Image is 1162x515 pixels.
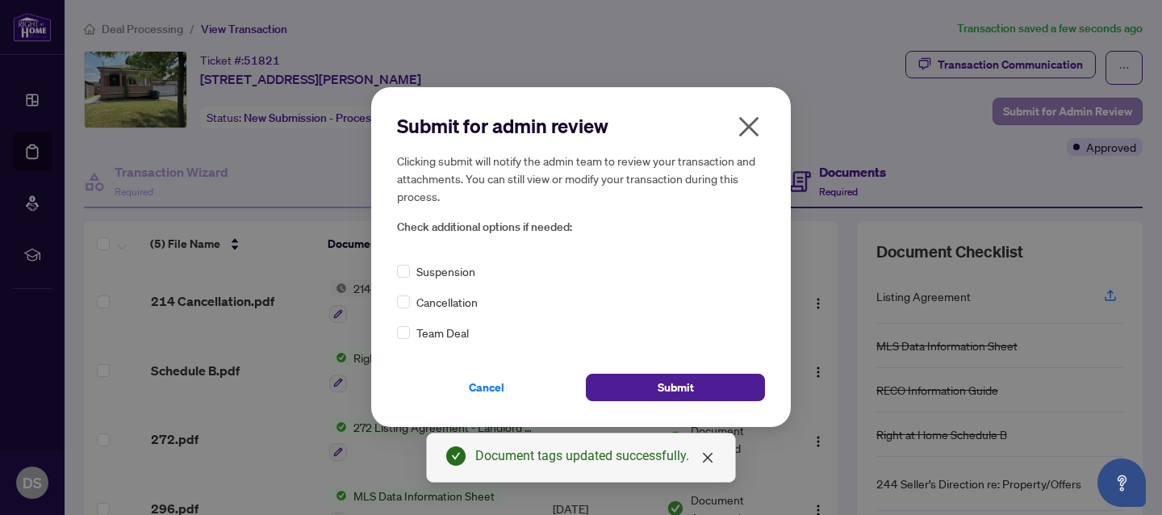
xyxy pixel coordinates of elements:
[736,114,762,140] span: close
[416,324,469,342] span: Team Deal
[469,375,504,401] span: Cancel
[416,294,478,312] span: Cancellation
[397,152,765,205] h5: Clicking submit will notify the admin team to review your transaction and attachments. You can st...
[586,375,765,402] button: Submit
[397,375,576,402] button: Cancel
[446,446,466,466] span: check-circle
[475,446,716,466] div: Document tags updated successfully.
[658,375,694,401] span: Submit
[397,113,765,139] h2: Submit for admin review
[416,263,475,281] span: Suspension
[1097,458,1146,507] button: Open asap
[699,449,717,467] a: Close
[397,218,765,237] span: Check additional options if needed:
[701,451,714,464] span: close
